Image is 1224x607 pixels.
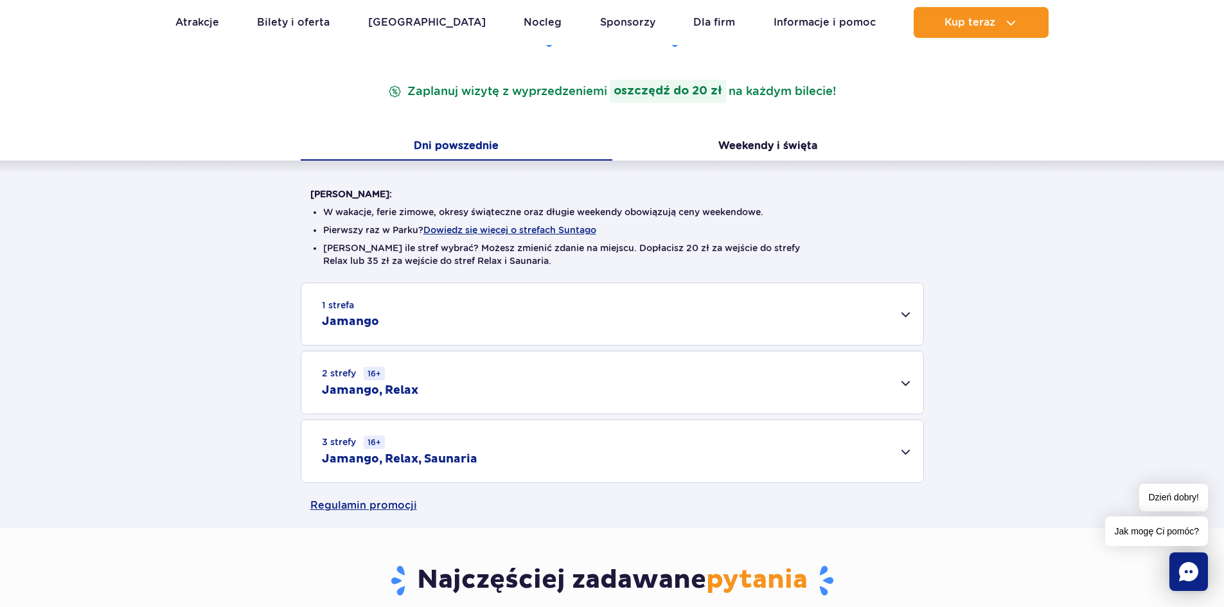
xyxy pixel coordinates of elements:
button: Dowiedz się więcej o strefach Suntago [423,225,596,235]
a: [GEOGRAPHIC_DATA] [368,7,486,38]
small: 1 strefa [322,299,354,312]
li: [PERSON_NAME] ile stref wybrać? Możesz zmienić zdanie na miejscu. Dopłacisz 20 zł za wejście do s... [323,242,901,267]
span: Kup teraz [945,17,995,28]
small: 2 strefy [322,367,385,380]
li: W wakacje, ferie zimowe, okresy świąteczne oraz długie weekendy obowiązują ceny weekendowe. [323,206,901,218]
small: 16+ [364,435,385,449]
a: Regulamin promocji [310,483,914,528]
a: Nocleg [524,7,562,38]
strong: oszczędź do 20 zł [610,80,726,103]
small: 3 strefy [322,435,385,449]
h2: Jamango [322,314,379,330]
a: Dla firm [693,7,735,38]
a: Informacje i pomoc [774,7,876,38]
h2: Jamango, Relax, Saunaria [322,452,477,467]
a: Atrakcje [175,7,219,38]
a: Sponsorzy [600,7,655,38]
span: Dzień dobry! [1139,484,1208,511]
li: Pierwszy raz w Parku? [323,224,901,236]
span: Jak mogę Ci pomóc? [1105,516,1208,546]
div: Chat [1169,552,1208,591]
a: Bilety i oferta [257,7,330,38]
p: Zaplanuj wizytę z wyprzedzeniem na każdym bilecie! [386,80,838,103]
button: Kup teraz [914,7,1049,38]
h2: Jamango, Relax [322,383,418,398]
small: 16+ [364,367,385,380]
button: Dni powszednie [301,134,612,161]
strong: [PERSON_NAME]: [310,189,392,199]
span: pytania [706,564,808,596]
h3: Najczęściej zadawane [310,564,914,597]
button: Weekendy i święta [612,134,924,161]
